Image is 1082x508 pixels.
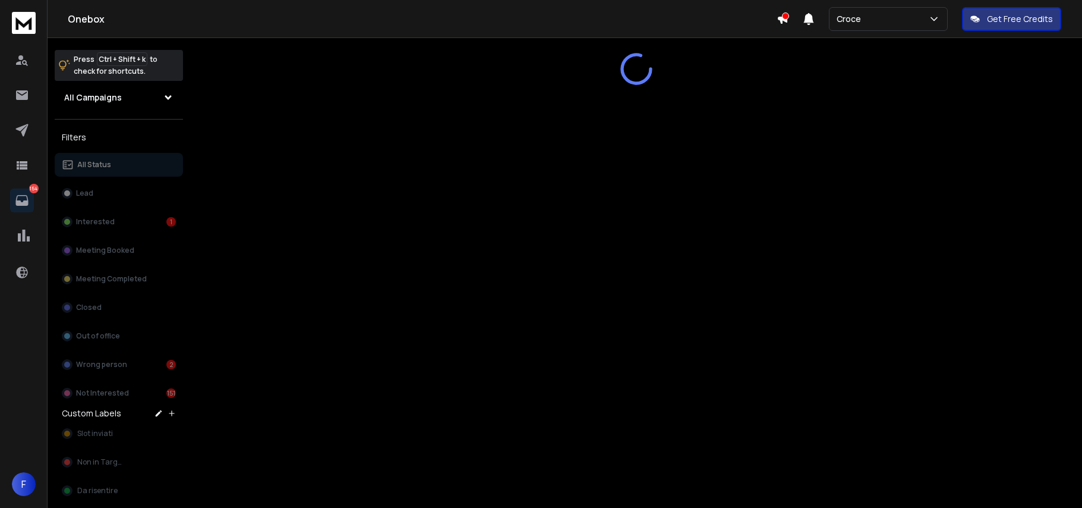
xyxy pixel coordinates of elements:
a: 154 [10,189,34,212]
p: 154 [29,184,39,193]
p: Croce [837,13,866,25]
button: Get Free Credits [962,7,1061,31]
h3: Filters [55,129,183,146]
p: Get Free Credits [987,13,1053,25]
button: F [12,472,36,496]
p: Press to check for shortcuts. [74,54,157,77]
img: logo [12,12,36,34]
button: All Campaigns [55,86,183,109]
h1: All Campaigns [64,92,122,104]
h1: Onebox [68,12,777,26]
span: Ctrl + Shift + k [97,52,147,66]
h3: Custom Labels [62,407,121,419]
